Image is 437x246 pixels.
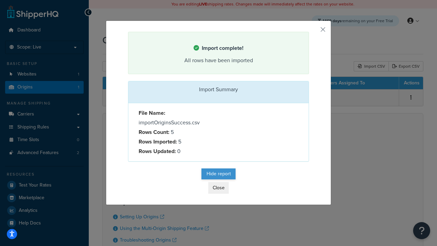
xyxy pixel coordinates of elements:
[139,147,176,155] strong: Rows Updated:
[137,56,300,65] div: All rows have been imported
[139,138,177,146] strong: Rows Imported:
[208,182,229,194] button: Close
[139,109,165,117] strong: File Name:
[137,44,300,52] h4: Import complete!
[139,128,169,136] strong: Rows Count:
[201,168,236,179] button: Hide report
[133,86,304,93] h3: Import Summary
[133,108,218,156] div: importOriginsSuccess.csv 5 5 0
